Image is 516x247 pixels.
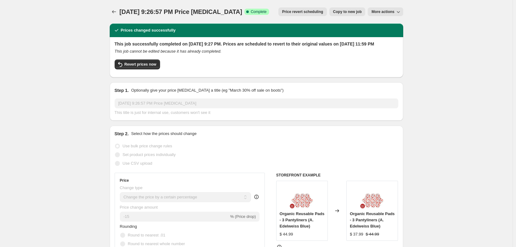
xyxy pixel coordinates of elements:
[251,9,266,14] span: Complete
[230,214,256,219] span: % (Price drop)
[366,232,379,236] span: $ 44.99
[131,87,283,93] p: Optionally give your price [MEDICAL_DATA] a title (eg "March 30% off sale on boots")
[115,110,210,115] span: This title is just for internal use, customers won't see it
[125,62,156,67] span: Revert prices now
[120,178,129,183] h3: Price
[123,161,152,166] span: Use CSV upload
[360,184,385,209] img: organic-reusable-pads-3-pantyliners-the-brand-hannah-4_73129d53-bf3f-4c80-9275-3f61a5fe8cc1_80x.jpg
[115,87,129,93] h2: Step 1.
[350,211,395,228] span: Organic Reusable Pads - 3 Pantyliners (A. Edelweiss Blue)
[120,212,229,222] input: -15
[253,194,260,200] div: help
[115,131,129,137] h2: Step 2.
[282,9,323,14] span: Price revert scheduling
[131,131,197,137] p: Select how the prices should change
[276,173,398,178] h6: STOREFRONT EXAMPLE
[110,7,118,16] button: Price change jobs
[120,224,137,229] span: Rounding
[278,7,327,16] button: Price revert scheduling
[123,152,176,157] span: Set product prices individually
[329,7,366,16] button: Copy to new job
[120,185,143,190] span: Change type
[290,184,314,209] img: organic-reusable-pads-3-pantyliners-the-brand-hannah-4_73129d53-bf3f-4c80-9275-3f61a5fe8cc1_80x.jpg
[333,9,362,14] span: Copy to new job
[115,41,398,47] h2: This job successfully completed on [DATE] 9:27 PM. Prices are scheduled to revert to their origin...
[123,144,172,148] span: Use bulk price change rules
[120,8,242,15] span: [DATE] 9:26:57 PM Price [MEDICAL_DATA]
[280,232,293,236] span: $ 44.99
[371,9,394,14] span: More actions
[121,27,176,33] h2: Prices changed successfully
[128,241,185,246] span: Round to nearest whole number
[120,205,158,210] span: Price change amount
[368,7,403,16] button: More actions
[115,49,222,54] i: This job cannot be edited because it has already completed.
[115,98,398,108] input: 30% off holiday sale
[280,211,324,228] span: Organic Reusable Pads - 3 Pantyliners (A. Edelweiss Blue)
[350,232,363,236] span: $ 37.99
[115,59,160,69] button: Revert prices now
[128,233,165,237] span: Round to nearest .01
